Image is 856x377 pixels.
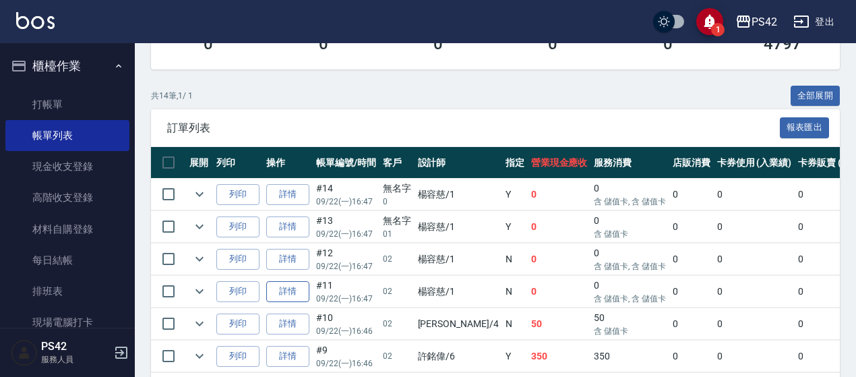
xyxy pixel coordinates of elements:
[780,117,830,138] button: 報表匯出
[11,339,38,366] img: Person
[415,211,502,243] td: 楊容慈 /1
[714,341,795,372] td: 0
[204,34,213,53] h3: 0
[528,308,591,340] td: 50
[5,307,129,338] a: 現場電腦打卡
[316,325,376,337] p: 09/22 (一) 16:46
[5,214,129,245] a: 材料自購登錄
[313,147,379,179] th: 帳單編號/時間
[266,346,309,367] a: 詳情
[316,357,376,370] p: 09/22 (一) 16:46
[216,314,259,335] button: 列印
[316,228,376,240] p: 09/22 (一) 16:47
[594,228,666,240] p: 含 儲值卡
[714,179,795,210] td: 0
[594,325,666,337] p: 含 儲值卡
[213,147,263,179] th: 列印
[714,243,795,275] td: 0
[752,13,777,30] div: PS42
[383,253,411,265] p: 02
[313,341,379,372] td: #9
[216,249,259,270] button: 列印
[528,179,591,210] td: 0
[316,260,376,272] p: 09/22 (一) 16:47
[502,341,528,372] td: Y
[5,276,129,307] a: 排班表
[383,350,411,362] p: 02
[379,147,415,179] th: 客戶
[266,216,309,237] a: 詳情
[383,318,411,330] p: 02
[415,341,502,372] td: 許銘偉 /6
[263,147,313,179] th: 操作
[528,211,591,243] td: 0
[528,341,591,372] td: 350
[780,121,830,134] a: 報表匯出
[502,211,528,243] td: Y
[669,211,714,243] td: 0
[502,243,528,275] td: N
[5,182,129,213] a: 高階收支登錄
[528,243,591,275] td: 0
[189,281,210,301] button: expand row
[189,314,210,334] button: expand row
[313,211,379,243] td: #13
[5,49,129,84] button: 櫃檯作業
[663,34,673,53] h3: 0
[216,216,259,237] button: 列印
[383,196,411,208] p: 0
[594,196,666,208] p: 含 儲值卡, 含 儲值卡
[313,243,379,275] td: #12
[216,346,259,367] button: 列印
[415,179,502,210] td: 楊容慈 /1
[433,34,443,53] h3: 0
[415,243,502,275] td: 楊容慈 /1
[415,147,502,179] th: 設計師
[189,184,210,204] button: expand row
[711,23,725,36] span: 1
[266,281,309,302] a: 詳情
[189,249,210,269] button: expand row
[669,276,714,308] td: 0
[502,179,528,210] td: Y
[5,120,129,151] a: 帳單列表
[502,147,528,179] th: 指定
[186,147,213,179] th: 展開
[167,121,780,135] span: 訂單列表
[316,293,376,305] p: 09/22 (一) 16:47
[528,147,591,179] th: 營業現金應收
[41,353,110,366] p: 服務人員
[216,281,259,302] button: 列印
[383,228,411,240] p: 01
[189,216,210,237] button: expand row
[590,341,669,372] td: 350
[316,196,376,208] p: 09/22 (一) 16:47
[548,34,557,53] h3: 0
[528,276,591,308] td: 0
[590,276,669,308] td: 0
[669,341,714,372] td: 0
[714,211,795,243] td: 0
[5,89,129,120] a: 打帳單
[16,12,55,29] img: Logo
[5,151,129,182] a: 現金收支登錄
[714,147,795,179] th: 卡券使用 (入業績)
[788,9,840,34] button: 登出
[590,179,669,210] td: 0
[313,276,379,308] td: #11
[319,34,328,53] h3: 0
[714,276,795,308] td: 0
[41,340,110,353] h5: PS42
[669,308,714,340] td: 0
[590,211,669,243] td: 0
[216,184,259,205] button: 列印
[502,308,528,340] td: N
[313,308,379,340] td: #10
[594,260,666,272] p: 含 儲值卡, 含 儲值卡
[415,308,502,340] td: [PERSON_NAME] /4
[590,308,669,340] td: 50
[383,214,411,228] div: 無名字
[266,184,309,205] a: 詳情
[151,90,193,102] p: 共 14 筆, 1 / 1
[590,147,669,179] th: 服務消費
